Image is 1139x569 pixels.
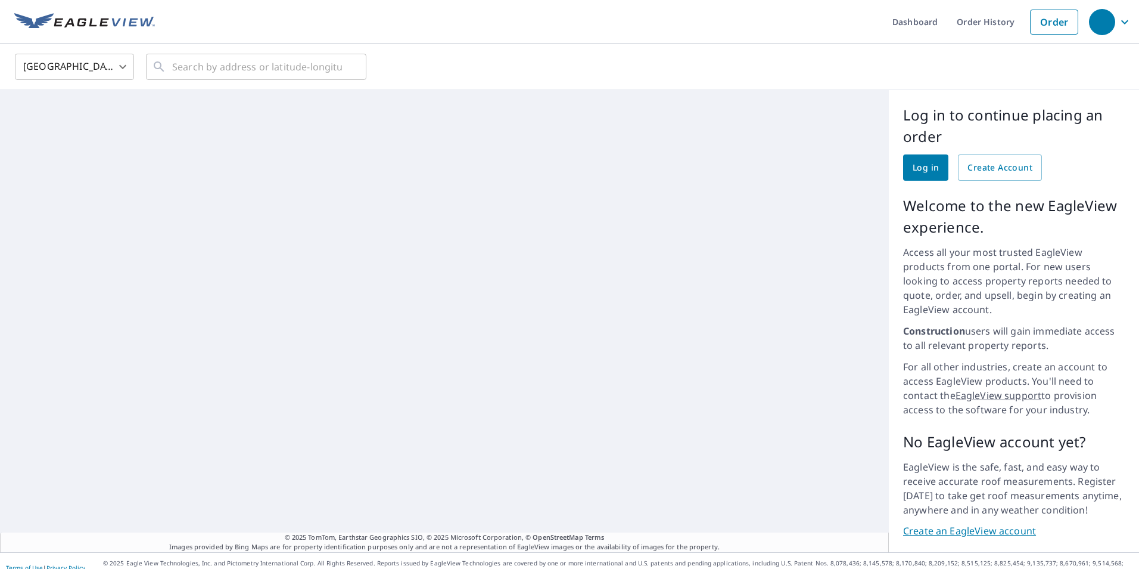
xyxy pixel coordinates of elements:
a: Create Account [958,154,1042,181]
a: OpenStreetMap [533,533,583,542]
div: [GEOGRAPHIC_DATA] [15,50,134,84]
a: Terms [585,533,605,542]
p: Access all your most trusted EagleView products from one portal. For new users looking to access ... [903,245,1125,317]
p: Welcome to the new EagleView experience. [903,195,1125,238]
strong: Construction [903,324,965,338]
a: Log in [903,154,948,181]
span: © 2025 TomTom, Earthstar Geographics SIO, © 2025 Microsoft Corporation, © [285,533,605,543]
input: Search by address or latitude-longitude [172,50,342,84]
p: users will gain immediate access to all relevant property reports. [903,324,1125,352]
a: Create an EagleView account [903,524,1125,538]
a: EagleView support [956,389,1042,402]
a: Order [1030,10,1078,35]
img: EV Logo [14,13,155,31]
p: EagleView is the safe, fast, and easy way to receive accurate roof measurements. Register [DATE] ... [903,460,1125,517]
p: For all other industries, create an account to access EagleView products. You'll need to contact ... [903,360,1125,417]
p: No EagleView account yet? [903,431,1125,453]
span: Log in [913,160,939,175]
span: Create Account [967,160,1032,175]
p: Log in to continue placing an order [903,104,1125,147]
